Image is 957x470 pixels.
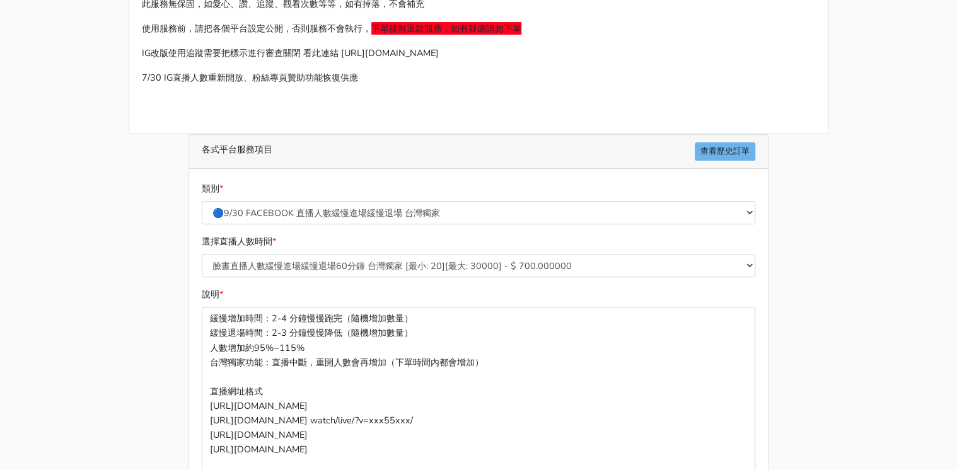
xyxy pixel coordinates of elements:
label: 選擇直播人數時間 [202,234,276,249]
p: 7/30 IG直播人數重新開放、粉絲專頁贊助功能恢復供應 [142,71,815,85]
label: 類別 [202,181,223,196]
p: IG改版使用追蹤需要把標示進行審查關閉 看此連結 [URL][DOMAIN_NAME] [142,46,815,60]
p: 使用服務前，請把各個平台設定公開，否則服務不會執行， [142,21,815,36]
label: 說明 [202,287,223,302]
span: 下單後無退款服務，如有疑慮請勿下單 [371,22,521,35]
a: 查看歷史訂單 [695,142,755,161]
div: 各式平台服務項目 [189,135,768,169]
